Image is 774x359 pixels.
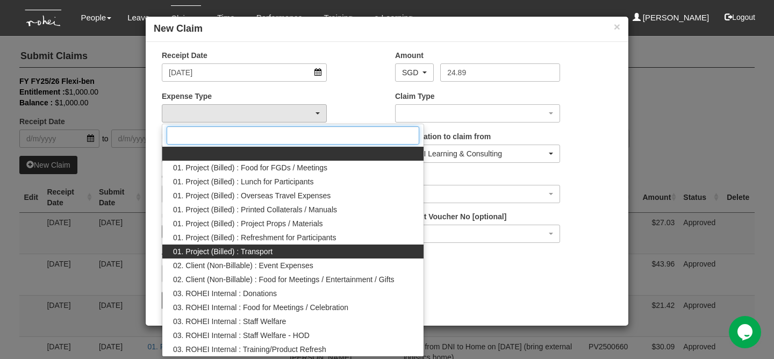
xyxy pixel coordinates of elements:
span: 03. ROHEI Internal : Food for Meetings / Celebration [173,302,348,313]
span: 03. ROHEI Internal : Donations [173,288,277,299]
label: Organisation to claim from [395,131,491,142]
label: Receipt Date [162,50,207,61]
label: Claim Type [395,91,435,102]
span: 02. Client (Non-Billable) : Food for Meetings / Entertainment / Gifts [173,274,395,285]
span: 01. Project (Billed) : Printed Collaterals / Manuals [173,204,337,215]
span: 01. Project (Billed) : Project Props / Materials [173,218,323,229]
button: × [614,21,620,32]
div: SGD [402,67,420,78]
span: 01. Project (Billed) : Food for FGDs / Meetings [173,162,327,173]
input: d/m/yyyy [162,63,327,82]
label: Payment Voucher No [optional] [395,211,506,222]
button: ROHEI Learning & Consulting [395,145,560,163]
span: 01. Project (Billed) : Overseas Travel Expenses [173,190,331,201]
span: 01. Project (Billed) : Lunch for Participants [173,176,313,187]
span: 03. ROHEI Internal : Staff Welfare - HOD [173,330,310,341]
iframe: chat widget [729,316,763,348]
span: 01. Project (Billed) : Transport [173,246,273,257]
span: 02. Client (Non-Billable) : Event Expenses [173,260,313,271]
label: Amount [395,50,424,61]
label: Expense Type [162,91,212,102]
b: New Claim [154,23,203,34]
span: 03. ROHEI Internal : Staff Welfare [173,316,286,327]
span: 01. Project (Billed) : Refreshment for Participants [173,232,336,243]
span: 03. ROHEI Internal : Training/Product Refresh [173,344,326,355]
input: Search [167,126,419,145]
button: SGD [395,63,434,82]
div: ROHEI Learning & Consulting [402,148,547,159]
